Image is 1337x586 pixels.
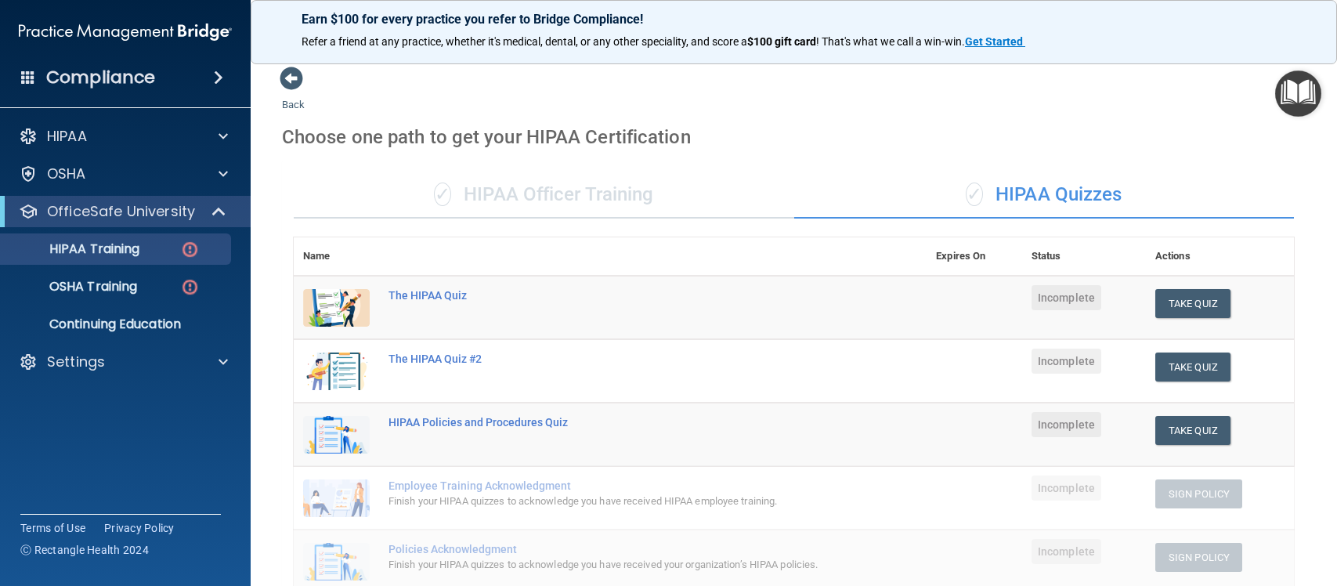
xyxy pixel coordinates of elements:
div: The HIPAA Quiz #2 [388,353,848,365]
span: ✓ [966,183,983,206]
p: Settings [47,353,105,371]
p: OSHA Training [10,279,137,295]
img: PMB logo [19,16,232,48]
div: HIPAA Officer Training [294,172,794,219]
span: Incomplete [1032,412,1101,437]
a: Privacy Policy [104,520,175,536]
a: Terms of Use [20,520,85,536]
span: Incomplete [1032,539,1101,564]
button: Take Quiz [1155,289,1230,318]
th: Actions [1146,237,1294,276]
div: Finish your HIPAA quizzes to acknowledge you have received HIPAA employee training. [388,492,848,511]
p: OSHA [47,165,86,183]
div: HIPAA Policies and Procedures Quiz [388,416,848,429]
th: Name [294,237,379,276]
a: Get Started [965,35,1025,48]
th: Expires On [927,237,1022,276]
div: Employee Training Acknowledgment [388,479,848,492]
h4: Compliance [46,67,155,89]
button: Take Quiz [1155,416,1230,445]
span: Ⓒ Rectangle Health 2024 [20,542,149,558]
p: HIPAA [47,127,87,146]
span: Incomplete [1032,476,1101,501]
button: Open Resource Center [1275,71,1321,117]
button: Sign Policy [1155,543,1242,572]
a: OfficeSafe University [19,202,227,221]
span: ! That's what we call a win-win. [816,35,965,48]
span: ✓ [434,183,451,206]
p: OfficeSafe University [47,202,195,221]
img: danger-circle.6113f641.png [180,277,200,297]
strong: Get Started [965,35,1023,48]
button: Take Quiz [1155,353,1230,382]
span: Refer a friend at any practice, whether it's medical, dental, or any other speciality, and score a [302,35,747,48]
div: Choose one path to get your HIPAA Certification [282,114,1306,160]
button: Sign Policy [1155,479,1242,508]
div: The HIPAA Quiz [388,289,848,302]
a: Back [282,80,305,110]
div: Finish your HIPAA quizzes to acknowledge you have received your organization’s HIPAA policies. [388,555,848,574]
th: Status [1022,237,1146,276]
p: Continuing Education [10,317,224,332]
span: Incomplete [1032,349,1101,374]
a: Settings [19,353,228,371]
img: danger-circle.6113f641.png [180,240,200,259]
p: Earn $100 for every practice you refer to Bridge Compliance! [302,12,1286,27]
div: Policies Acknowledgment [388,543,848,555]
div: HIPAA Quizzes [794,172,1295,219]
a: OSHA [19,165,228,183]
span: Incomplete [1032,285,1101,310]
p: HIPAA Training [10,241,139,257]
a: HIPAA [19,127,228,146]
strong: $100 gift card [747,35,816,48]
